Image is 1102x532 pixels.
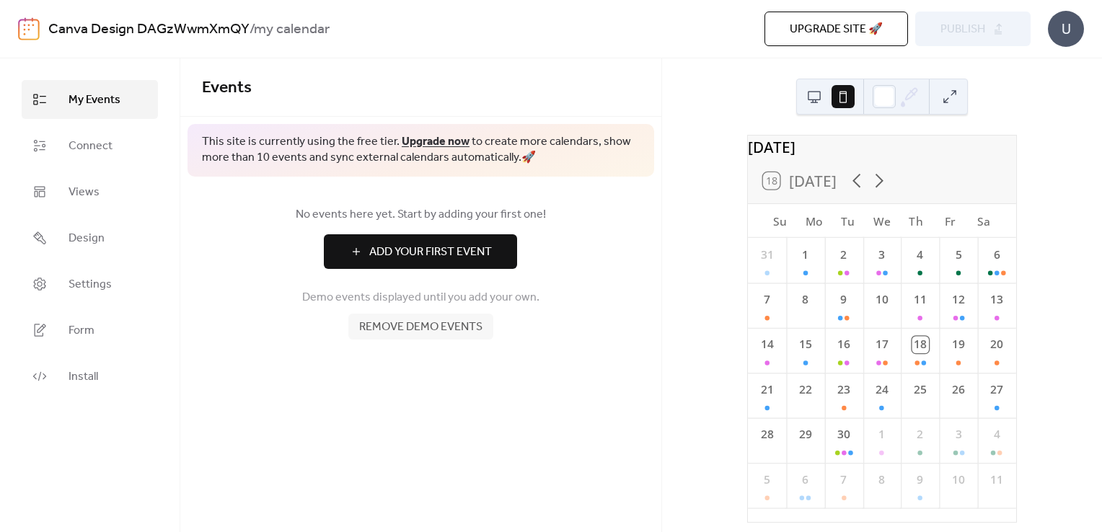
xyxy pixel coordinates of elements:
a: Settings [22,265,158,303]
img: logo [18,17,40,40]
span: Form [69,322,94,340]
span: Upgrade site 🚀 [790,21,883,38]
div: 19 [950,337,966,353]
div: [DATE] [748,136,1016,158]
div: Mo [797,204,831,238]
div: 26 [950,381,966,398]
div: We [865,204,899,238]
div: 24 [873,381,890,398]
div: 1 [797,247,814,263]
div: 16 [835,337,852,353]
div: 27 [988,381,1005,398]
div: 7 [835,471,852,488]
span: Views [69,184,100,201]
div: 11 [912,291,928,308]
span: Install [69,368,98,386]
div: U [1048,11,1084,47]
span: No events here yet. Start by adding your first one! [202,206,640,223]
span: This site is currently using the free tier. to create more calendars, show more than 10 events an... [202,134,640,167]
div: 11 [988,471,1005,488]
div: 15 [797,337,814,353]
div: 3 [950,426,966,443]
div: 7 [759,291,775,308]
span: Design [69,230,105,247]
div: 30 [835,426,852,443]
div: 12 [950,291,966,308]
div: 5 [950,247,966,263]
a: Form [22,311,158,350]
button: Add Your First Event [324,234,517,269]
button: Upgrade site 🚀 [764,12,908,46]
div: 9 [835,291,852,308]
div: 3 [873,247,890,263]
div: 21 [759,381,775,398]
div: 18 [912,337,928,353]
div: 4 [912,247,928,263]
div: 6 [988,247,1005,263]
div: Sa [967,204,1001,238]
span: Add Your First Event [369,244,492,261]
div: 13 [988,291,1005,308]
span: Events [202,72,252,104]
div: 29 [797,426,814,443]
div: Fr [933,204,967,238]
div: 5 [759,471,775,488]
div: 4 [988,426,1005,443]
div: 2 [912,426,928,443]
div: 9 [912,471,928,488]
a: Canva Design DAGzWwmXmQY [48,16,250,43]
span: My Events [69,92,120,109]
a: Add Your First Event [202,234,640,269]
div: Su [763,204,797,238]
a: My Events [22,80,158,119]
div: 8 [873,471,890,488]
div: Th [899,204,933,238]
div: 2 [835,247,852,263]
div: 10 [873,291,890,308]
div: 20 [988,337,1005,353]
button: Remove demo events [348,314,493,340]
div: Tu [831,204,865,238]
div: 22 [797,381,814,398]
a: Upgrade now [402,130,470,153]
a: Design [22,218,158,257]
div: 6 [797,471,814,488]
a: Connect [22,126,158,165]
b: / [250,16,254,43]
span: Remove demo events [359,319,482,336]
b: my calendar [254,16,330,43]
span: Demo events displayed until you add your own. [302,289,539,306]
a: Views [22,172,158,211]
span: Connect [69,138,113,155]
div: 14 [759,337,775,353]
div: 8 [797,291,814,308]
div: 1 [873,426,890,443]
div: 28 [759,426,775,443]
div: 31 [759,247,775,263]
div: 10 [950,471,966,488]
span: Settings [69,276,112,293]
div: 17 [873,337,890,353]
div: 23 [835,381,852,398]
div: 25 [912,381,928,398]
a: Install [22,357,158,396]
